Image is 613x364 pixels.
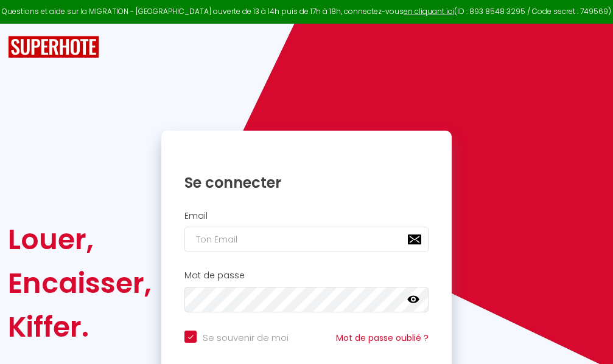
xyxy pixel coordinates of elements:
input: Ton Email [184,227,429,252]
div: Encaisser, [8,261,152,305]
h1: Se connecter [184,173,429,192]
h2: Mot de passe [184,270,429,281]
div: Louer, [8,218,152,261]
div: Kiffer. [8,305,152,349]
h2: Email [184,211,429,221]
img: SuperHote logo [8,36,99,58]
a: Mot de passe oublié ? [336,332,429,344]
a: en cliquant ici [404,6,454,16]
